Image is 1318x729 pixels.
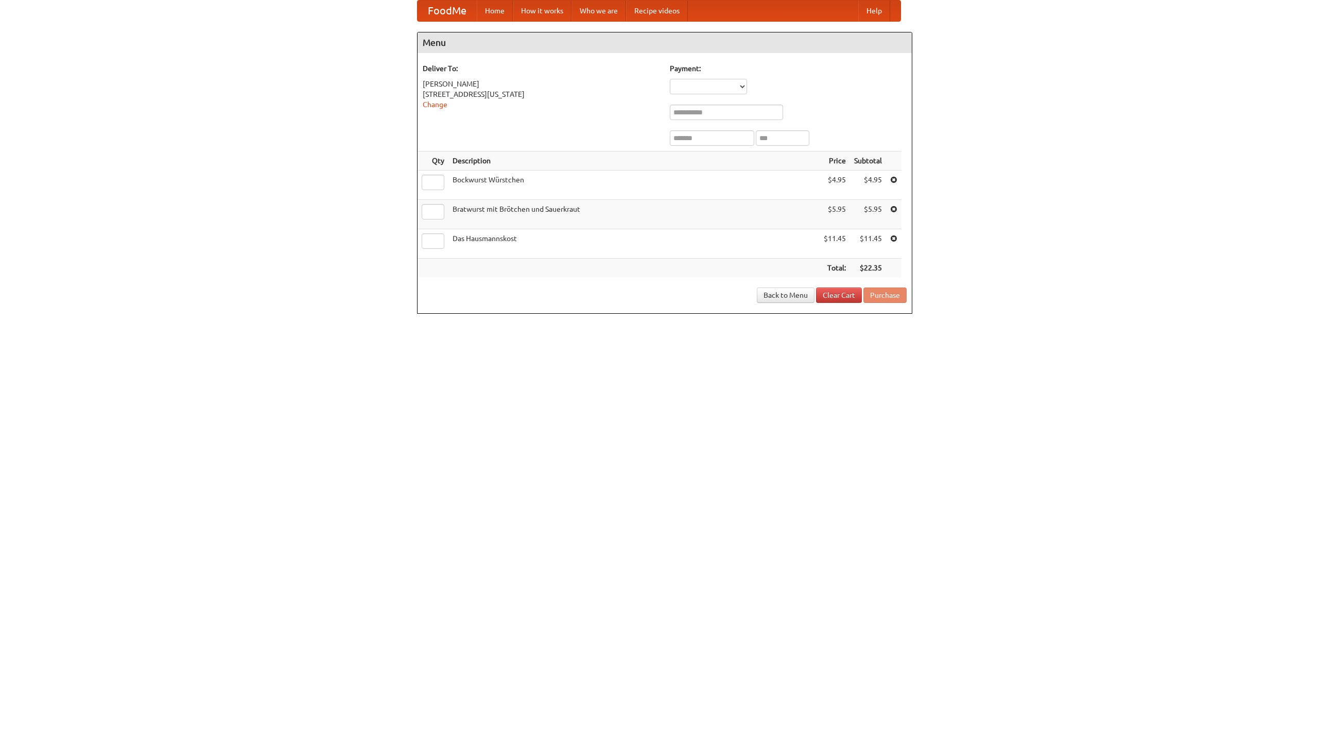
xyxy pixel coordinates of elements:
[858,1,890,21] a: Help
[850,200,886,229] td: $5.95
[816,287,862,303] a: Clear Cart
[448,229,820,259] td: Das Hausmannskost
[820,200,850,229] td: $5.95
[423,100,447,109] a: Change
[757,287,814,303] a: Back to Menu
[418,151,448,171] th: Qty
[820,151,850,171] th: Price
[850,229,886,259] td: $11.45
[477,1,513,21] a: Home
[850,171,886,200] td: $4.95
[423,89,660,99] div: [STREET_ADDRESS][US_STATE]
[418,1,477,21] a: FoodMe
[820,171,850,200] td: $4.95
[513,1,571,21] a: How it works
[820,229,850,259] td: $11.45
[418,32,912,53] h4: Menu
[863,287,907,303] button: Purchase
[423,63,660,74] h5: Deliver To:
[448,200,820,229] td: Bratwurst mit Brötchen und Sauerkraut
[850,151,886,171] th: Subtotal
[626,1,688,21] a: Recipe videos
[850,259,886,278] th: $22.35
[820,259,850,278] th: Total:
[670,63,907,74] h5: Payment:
[423,79,660,89] div: [PERSON_NAME]
[448,171,820,200] td: Bockwurst Würstchen
[448,151,820,171] th: Description
[571,1,626,21] a: Who we are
